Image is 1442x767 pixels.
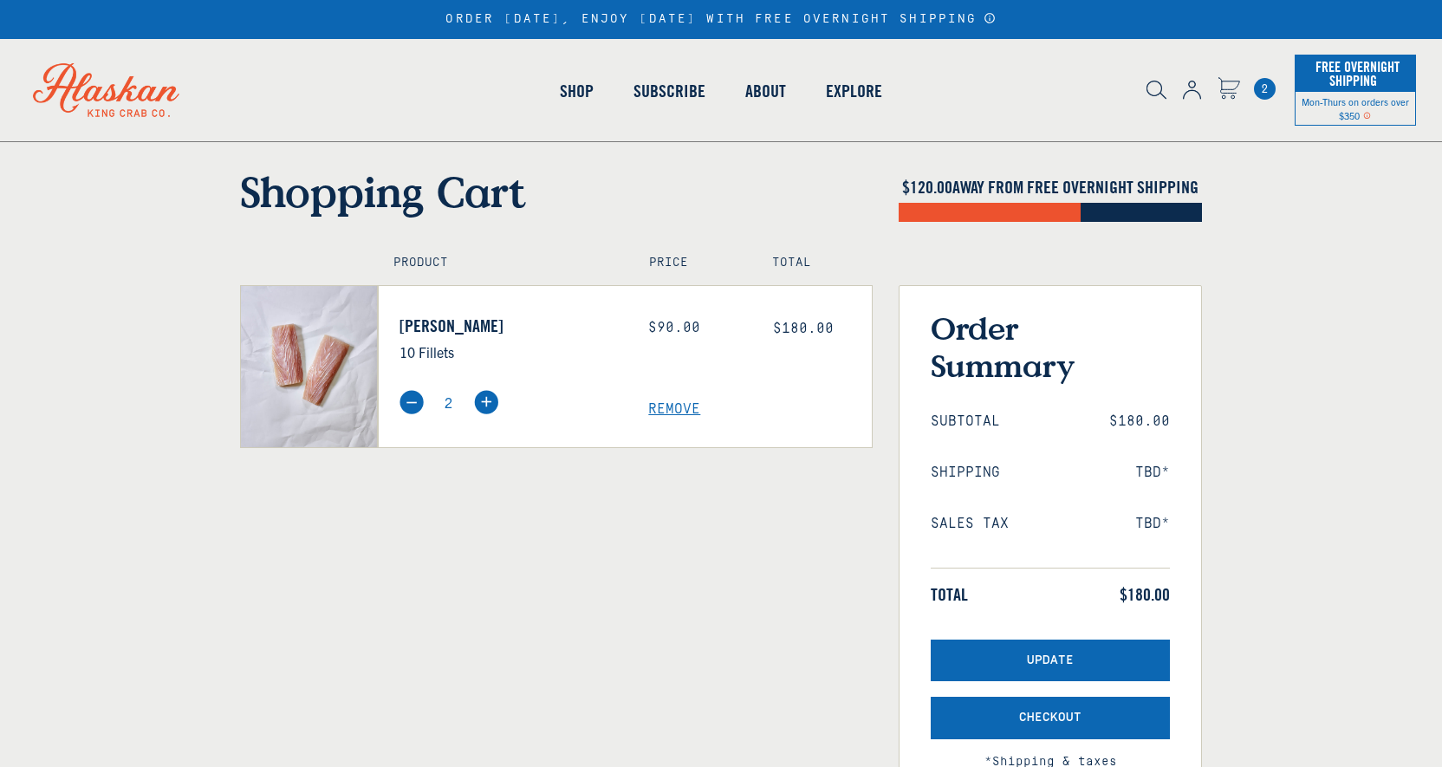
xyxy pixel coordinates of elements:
span: Checkout [1019,711,1081,725]
a: Subscribe [614,42,725,140]
span: $180.00 [1109,413,1170,430]
h4: Product [393,256,613,270]
span: Sales Tax [931,516,1009,532]
a: Remove [648,401,872,418]
button: Checkout [931,697,1170,739]
img: minus [399,390,424,414]
a: About [725,42,806,140]
img: Alaskan King Crab Co. logo [9,39,204,141]
span: Free Overnight Shipping [1311,54,1400,94]
div: ORDER [DATE], ENJOY [DATE] WITH FREE OVERNIGHT SHIPPING [445,12,996,27]
a: [PERSON_NAME] [399,315,623,336]
span: $180.00 [1120,584,1170,605]
h1: Shopping Cart [240,166,873,217]
h4: $ AWAY FROM FREE OVERNIGHT SHIPPING [899,177,1202,198]
a: Cart [1254,78,1276,100]
p: 10 Fillets [399,341,623,363]
img: account [1183,81,1201,100]
img: Mahi Mahi - 10 Fillets [241,286,377,447]
span: Total [931,584,968,605]
span: 120.00 [910,176,952,198]
a: Explore [806,42,902,140]
span: Update [1027,653,1074,668]
span: Subtotal [931,413,1000,430]
span: 2 [1254,78,1276,100]
h4: Price [649,256,734,270]
a: Shop [540,42,614,140]
img: search [1146,81,1166,100]
span: Mon-Thurs on orders over $350 [1302,95,1409,121]
h4: Total [772,256,857,270]
h3: Order Summary [931,309,1170,384]
span: $180.00 [773,321,834,336]
span: Shipping [931,465,1000,481]
div: $90.00 [648,320,747,336]
img: plus [474,390,498,414]
span: Shipping Notice Icon [1363,109,1371,121]
a: Cart [1218,77,1240,102]
a: Announcement Bar Modal [984,12,997,24]
button: Update [931,640,1170,682]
